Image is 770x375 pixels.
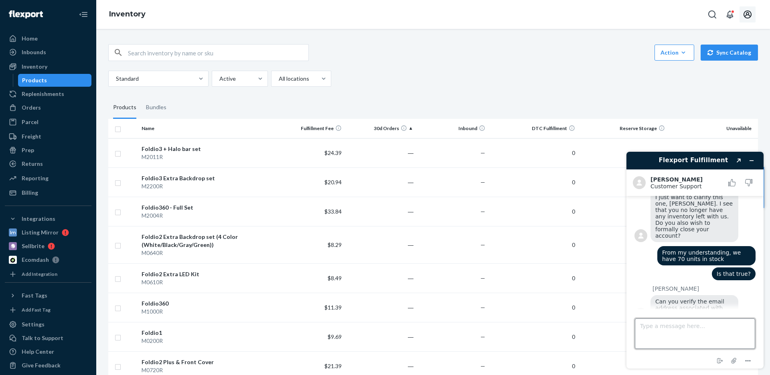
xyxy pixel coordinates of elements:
div: Foldio1 [142,329,270,337]
input: Search inventory by name or sku [128,45,308,61]
div: Replenishments [22,90,64,98]
button: Talk to Support [5,332,91,344]
td: ― [345,138,417,167]
th: Fulfillment Fee [273,119,345,138]
input: Standard [115,75,116,83]
div: M0200R [142,337,270,345]
td: ― [345,263,417,293]
div: Products [113,96,136,119]
button: Open Search Box [704,6,720,22]
th: Reserve Storage [578,119,668,138]
div: M1000R [142,308,270,316]
th: 30d Orders [345,119,417,138]
div: Parcel [22,118,38,126]
div: Inventory [22,63,47,71]
td: ― [345,167,417,197]
div: Fast Tags [22,291,47,300]
a: Parcel [5,116,91,128]
a: Inventory [109,10,146,18]
div: Foldio3 + Halo bar set [142,145,270,153]
iframe: Find more information here [620,145,770,375]
div: Sellbrite [22,242,45,250]
button: Integrations [5,212,91,225]
a: Sellbrite [5,240,91,253]
div: Foldio2 Extra Backdrop set (4 Color (White/Black/Gray/Green)) [142,233,270,249]
img: Flexport logo [9,10,43,18]
span: — [480,363,485,369]
span: — [480,275,485,281]
a: Add Integration [5,269,91,279]
a: Reporting [5,172,91,185]
td: ― [345,293,417,322]
div: M0610R [142,278,270,286]
div: Products [22,76,47,84]
div: Add Integration [22,271,57,277]
a: Prep [5,144,91,157]
a: Ecomdash [5,253,91,266]
span: — [480,208,485,215]
div: Action [661,49,688,57]
button: Close Navigation [75,6,91,22]
div: Bundles [146,96,166,119]
button: Open account menu [740,6,756,22]
div: Foldio360 - Full Set [142,204,270,212]
a: Orders [5,101,91,114]
div: Foldio2 Plus & Front Cover [142,358,270,366]
th: DTC Fulfillment [488,119,578,138]
button: Sync Catalog [701,45,758,61]
input: All locations [278,75,279,83]
div: Foldio2 Extra LED Kit [142,270,270,278]
td: 0 [488,138,578,167]
th: Name [138,119,273,138]
div: Reporting [22,174,49,182]
td: 0 [488,322,578,351]
div: Talk to Support [22,334,63,342]
div: Foldio360 [142,300,270,308]
div: Ecomdash [22,256,49,264]
div: Foldio3 Extra Backdrop set [142,174,270,182]
div: M2011R [142,153,270,161]
span: — [480,304,485,311]
div: M0640R [142,249,270,257]
a: Inbounds [5,46,91,59]
span: — [480,179,485,185]
div: M2200R [142,182,270,190]
div: Billing [22,189,38,197]
button: Give Feedback [5,359,91,372]
a: Home [5,32,91,45]
td: ― [345,226,417,263]
div: Home [22,35,38,43]
a: Help Center [5,345,91,358]
a: Freight [5,130,91,143]
div: Settings [22,320,45,328]
div: Freight [22,132,41,141]
a: Billing [5,186,91,199]
div: Returns [22,160,43,168]
div: Prep [22,146,34,154]
div: Give Feedback [22,361,61,369]
span: $21.39 [324,363,342,369]
a: Inventory [5,60,91,73]
a: Listing Mirror [5,226,91,239]
a: Products [18,74,92,87]
td: 0 [488,167,578,197]
span: $24.39 [324,149,342,156]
